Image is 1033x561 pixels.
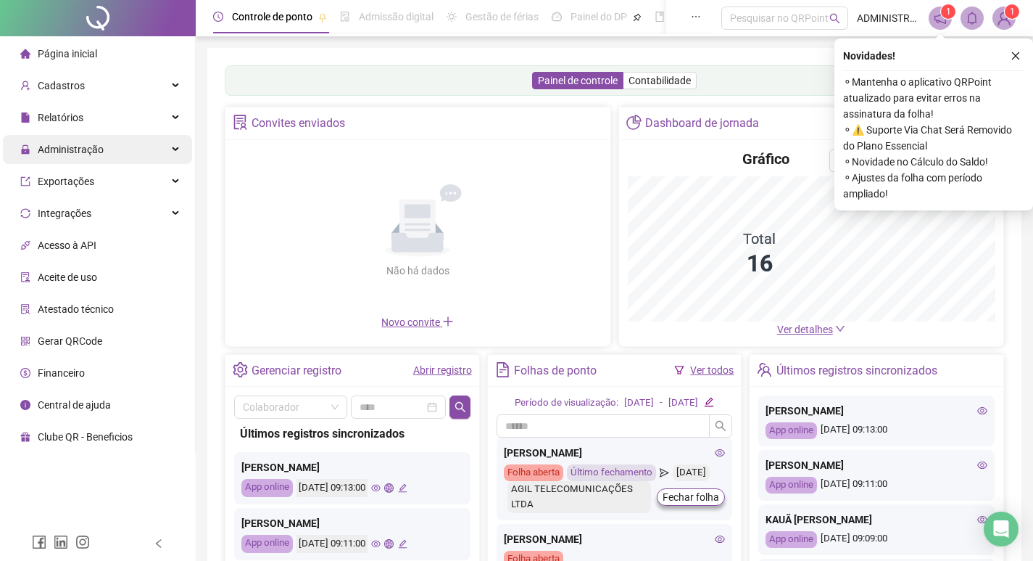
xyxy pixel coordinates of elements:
div: Folha aberta [504,464,563,481]
div: [DATE] 09:09:00 [766,531,987,548]
a: Abrir registro [413,364,472,376]
span: edit [398,483,407,493]
span: file-text [495,362,510,377]
span: eye [715,448,725,458]
span: edit [398,539,407,549]
span: Ver detalhes [777,324,833,335]
span: eye [371,483,381,493]
span: 1 [1010,7,1015,17]
span: home [20,49,30,59]
div: App online [241,535,293,553]
h4: Gráfico [742,149,789,169]
span: dollar [20,368,30,378]
span: Integrações [38,208,91,219]
span: qrcode [20,336,30,346]
div: Não há dados [351,263,484,279]
span: Gestão de férias [465,11,539,22]
span: Novidades ! [843,48,895,64]
span: Acesso à API [38,239,96,251]
span: api [20,240,30,250]
div: App online [766,422,817,439]
span: Painel do DP [571,11,627,22]
span: Página inicial [38,48,97,60]
div: [PERSON_NAME] [504,445,726,461]
span: eye [977,406,987,416]
div: - [660,396,663,411]
button: Fechar folha [657,488,725,506]
span: search [829,13,840,24]
div: Últimos registros sincronizados [240,425,465,443]
span: lock [20,144,30,155]
span: Admissão digital [359,11,433,22]
span: Central de ajuda [38,399,111,411]
span: ADMINISTRADOR RSA [857,10,920,26]
span: Contabilidade [628,75,691,86]
div: Folhas de ponto [514,359,597,383]
span: ⚬ Novidade no Cálculo do Saldo! [843,154,1024,170]
span: solution [20,304,30,314]
div: [PERSON_NAME] [766,403,987,419]
div: [PERSON_NAME] [766,457,987,473]
div: Open Intercom Messenger [984,512,1019,546]
span: sync [20,208,30,218]
span: Clube QR - Beneficios [38,431,133,443]
span: instagram [75,535,90,549]
div: App online [241,479,293,497]
span: pie-chart [626,115,642,130]
span: gift [20,432,30,442]
div: [PERSON_NAME] [504,531,726,547]
span: global [384,539,394,549]
div: [PERSON_NAME] [241,459,463,475]
div: [DATE] 09:13:00 [296,479,368,497]
span: Gerar QRCode [38,335,102,347]
div: Último fechamento [567,464,656,481]
span: left [154,539,164,549]
span: edit [704,397,713,406]
span: eye [977,515,987,525]
span: Relatórios [38,112,83,123]
sup: Atualize o seu contato no menu Meus Dados [1005,4,1019,19]
div: [DATE] [668,396,698,411]
span: book [655,12,665,22]
span: search [455,401,466,413]
div: [PERSON_NAME] [241,515,463,531]
div: App online [766,531,817,548]
span: plus [442,316,454,327]
span: notification [934,12,947,25]
span: ⚬ Ajustes da folha com período ampliado! [843,170,1024,202]
div: Período de visualização: [515,396,618,411]
div: App online [766,477,817,494]
span: Exportações [38,176,94,187]
div: [DATE] 09:13:00 [766,422,987,439]
div: [DATE] 09:11:00 [766,477,987,494]
span: Controle de ponto [232,11,312,22]
span: user-add [20,81,30,91]
span: global [384,483,394,493]
span: clock-circle [213,12,223,22]
span: audit [20,272,30,282]
div: [DATE] [673,464,710,481]
span: Novo convite [381,316,454,328]
span: ellipsis [691,12,701,22]
img: 61722 [993,7,1015,29]
span: solution [233,115,248,130]
div: KAUÃ [PERSON_NAME] [766,512,987,528]
span: send [660,464,669,481]
span: bell [966,12,979,25]
div: Dashboard de jornada [645,111,759,136]
span: file-done [340,12,350,22]
span: pushpin [318,13,327,22]
span: eye [977,460,987,470]
span: team [757,362,772,377]
span: dashboard [552,12,562,22]
span: file [20,112,30,123]
span: 1 [946,7,951,17]
span: ⚬ ⚠️ Suporte Via Chat Será Removido do Plano Essencial [843,122,1024,154]
sup: 1 [941,4,955,19]
a: Ver todos [690,364,734,376]
span: eye [371,539,381,549]
div: [DATE] 09:11:00 [296,535,368,553]
span: filter [674,365,684,375]
span: pushpin [633,13,642,22]
div: AGIL TELECOMUNICAÇÕES LTDA [507,481,652,513]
